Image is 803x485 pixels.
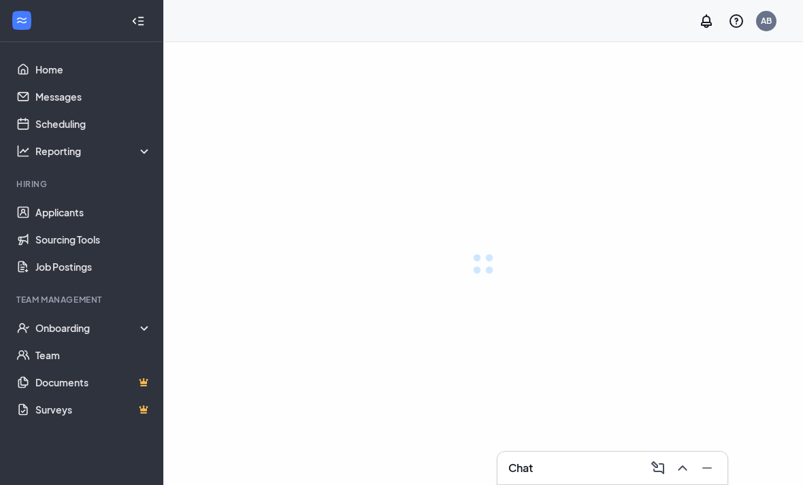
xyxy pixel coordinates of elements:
[650,460,666,476] svg: ComposeMessage
[35,253,152,280] a: Job Postings
[646,457,668,479] button: ComposeMessage
[670,457,692,479] button: ChevronUp
[728,13,744,29] svg: QuestionInfo
[16,321,30,335] svg: UserCheck
[35,341,152,369] a: Team
[16,178,149,190] div: Hiring
[508,461,533,475] h3: Chat
[16,144,30,158] svg: Analysis
[35,83,152,110] a: Messages
[35,199,152,226] a: Applicants
[35,56,152,83] a: Home
[35,226,152,253] a: Sourcing Tools
[16,294,149,305] div: Team Management
[35,396,152,423] a: SurveysCrown
[698,13,715,29] svg: Notifications
[15,14,29,27] svg: WorkstreamLogo
[35,369,152,396] a: DocumentsCrown
[35,321,152,335] div: Onboarding
[761,15,772,27] div: AB
[35,144,152,158] div: Reporting
[35,110,152,137] a: Scheduling
[131,14,145,28] svg: Collapse
[674,460,691,476] svg: ChevronUp
[695,457,717,479] button: Minimize
[699,460,715,476] svg: Minimize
